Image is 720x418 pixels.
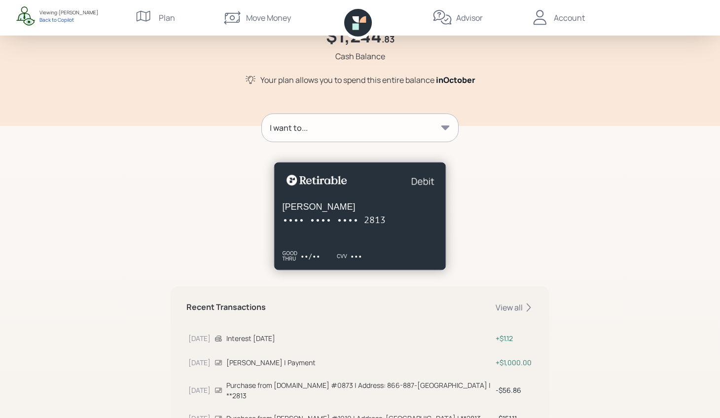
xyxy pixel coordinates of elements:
div: $56.86 [496,385,532,395]
div: Viewing: [PERSON_NAME] [39,9,98,16]
h4: .83 [382,34,395,45]
span: in October [436,75,475,85]
div: Move Money [246,12,291,24]
div: [DATE] [188,333,211,343]
div: Purchase from [DOMAIN_NAME] #0873 | Address: 866-887-[GEOGRAPHIC_DATA] | **2813 [226,380,492,401]
div: Your plan allows you to spend this entire balance [260,74,475,86]
div: Interest [DATE] [226,333,492,343]
h1: $1,244 [326,25,382,46]
div: Back to Copilot [39,16,98,23]
div: [DATE] [188,357,211,368]
div: $1,000.00 [496,357,532,368]
div: Cash Balance [335,50,385,62]
div: $1.12 [496,333,532,343]
h5: Recent Transactions [186,303,266,312]
div: [PERSON_NAME] | Payment [226,357,492,368]
div: I want to... [270,122,308,134]
div: Plan [159,12,175,24]
div: View all [496,302,534,313]
div: [DATE] [188,385,211,395]
div: Account [554,12,585,24]
div: Advisor [456,12,483,24]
